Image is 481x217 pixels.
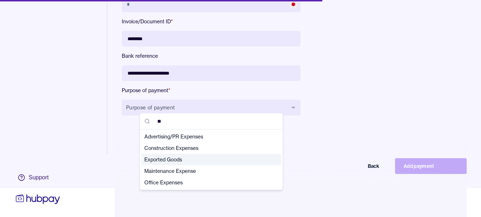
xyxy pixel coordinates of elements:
[14,170,62,185] a: Support
[122,52,300,60] label: Bank reference
[144,179,270,186] span: Office Expenses
[122,100,300,115] button: Purpose of payment
[122,87,300,94] label: Purpose of payment
[122,18,300,25] label: Invoice/Document ID
[144,168,270,175] span: Maintenance Expense
[144,156,270,163] span: Exported Goods
[144,145,270,152] span: Construction Expenses
[316,158,388,174] button: Back
[144,133,270,140] span: Advertising/PR Expenses
[29,174,49,181] div: Support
